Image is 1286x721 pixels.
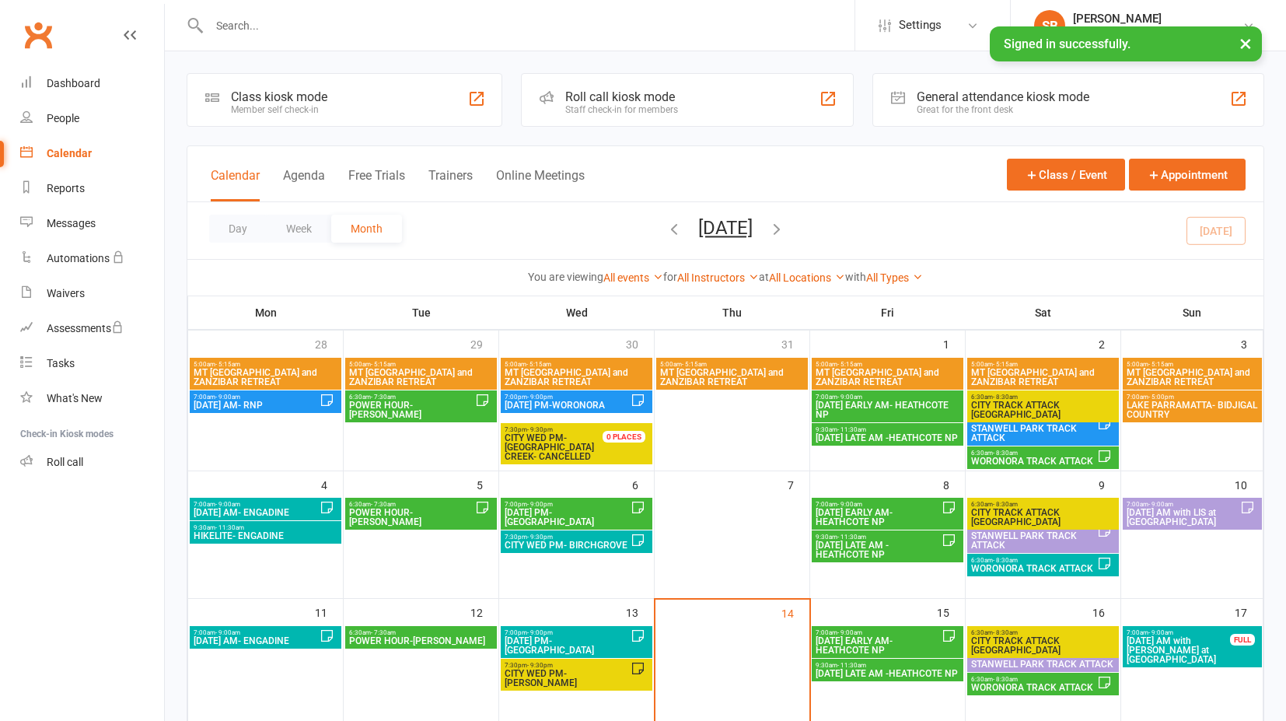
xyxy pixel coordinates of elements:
[496,168,585,201] button: Online Meetings
[470,599,498,625] div: 12
[565,89,678,104] div: Roll call kiosk mode
[810,296,966,329] th: Fri
[970,676,1097,683] span: 6:30am
[970,557,1097,564] span: 6:30am
[527,501,553,508] span: - 9:00pm
[504,501,631,508] span: 7:00pm
[603,431,645,443] div: 0 PLACES
[315,331,343,356] div: 28
[993,557,1018,564] span: - 8:30am
[993,676,1018,683] span: - 8:30am
[526,361,551,368] span: - 5:15am
[781,331,809,356] div: 31
[371,394,396,401] span: - 7:30am
[970,361,1116,368] span: 5:00am
[837,534,866,541] span: - 11:30am
[663,271,677,283] strong: for
[215,629,240,636] span: - 9:00am
[815,361,960,368] span: 5:00am
[970,564,1097,573] span: WORONORA TRACK ATTACK
[267,215,331,243] button: Week
[682,361,707,368] span: - 5:15am
[499,296,655,329] th: Wed
[504,508,631,527] span: [DATE] PM-[GEOGRAPHIC_DATA]
[993,394,1018,401] span: - 8:30am
[504,534,631,541] span: 7:30pm
[899,8,942,43] span: Settings
[781,600,809,625] div: 14
[193,508,320,517] span: [DATE] AM- ENGADINE
[1232,26,1260,60] button: ×
[47,147,92,159] div: Calendar
[1126,394,1259,401] span: 7:00am
[504,662,631,669] span: 7:30pm
[19,16,58,54] a: Clubworx
[504,669,631,688] span: CITY WED PM- [PERSON_NAME]
[993,629,1018,636] span: - 8:30am
[20,381,164,416] a: What's New
[815,426,960,433] span: 9:30am
[815,433,960,443] span: [DATE] LATE AM -HEATHCOTE NP
[344,296,499,329] th: Tue
[815,534,942,541] span: 9:30am
[993,361,1018,368] span: - 5:15am
[20,311,164,346] a: Assessments
[215,394,240,401] span: - 9:00am
[321,471,343,497] div: 4
[428,168,473,201] button: Trainers
[815,368,960,387] span: MT [GEOGRAPHIC_DATA] and ZANZIBAR RETREAT
[20,171,164,206] a: Reports
[47,392,103,404] div: What's New
[231,89,327,104] div: Class kiosk mode
[943,471,965,497] div: 8
[1126,361,1259,368] span: 5:00am
[769,271,845,284] a: All Locations
[970,501,1116,508] span: 6:30am
[759,271,769,283] strong: at
[970,629,1116,636] span: 6:30am
[193,401,320,410] span: [DATE] AM- RNP
[504,426,621,433] span: 7:30pm
[659,361,805,368] span: 5:00am
[837,662,866,669] span: - 11:30am
[504,629,631,636] span: 7:00pm
[815,394,960,401] span: 7:00am
[193,636,320,646] span: [DATE] AM- ENGADINE
[1126,636,1231,664] span: [DATE] AM with [PERSON_NAME] at [GEOGRAPHIC_DATA]
[943,331,965,356] div: 1
[1099,471,1120,497] div: 9
[331,215,402,243] button: Month
[47,456,83,468] div: Roll call
[1148,394,1174,401] span: - 5:00pm
[993,450,1018,457] span: - 8:30am
[193,394,320,401] span: 7:00am
[1126,501,1240,508] span: 7:00am
[283,168,325,201] button: Agenda
[47,77,100,89] div: Dashboard
[477,471,498,497] div: 5
[1126,629,1231,636] span: 7:00am
[1126,508,1240,527] span: [DATE] AM with LIS at [GEOGRAPHIC_DATA]
[970,394,1116,401] span: 6:30am
[348,361,494,368] span: 5:00am
[815,662,960,669] span: 9:30am
[193,524,338,531] span: 9:30am
[1241,331,1263,356] div: 3
[215,524,244,531] span: - 11:30am
[20,445,164,480] a: Roll call
[315,599,343,625] div: 11
[698,217,753,239] button: [DATE]
[209,215,267,243] button: Day
[20,136,164,171] a: Calendar
[1099,331,1120,356] div: 2
[866,271,923,284] a: All Types
[231,104,327,115] div: Member self check-in
[504,361,649,368] span: 5:00am
[20,276,164,311] a: Waivers
[348,394,475,401] span: 6:30am
[1235,599,1263,625] div: 17
[348,401,475,419] span: POWER HOUR-[PERSON_NAME]
[348,508,475,527] span: POWER HOUR-[PERSON_NAME]
[815,501,942,508] span: 7:00am
[837,629,862,636] span: - 9:00am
